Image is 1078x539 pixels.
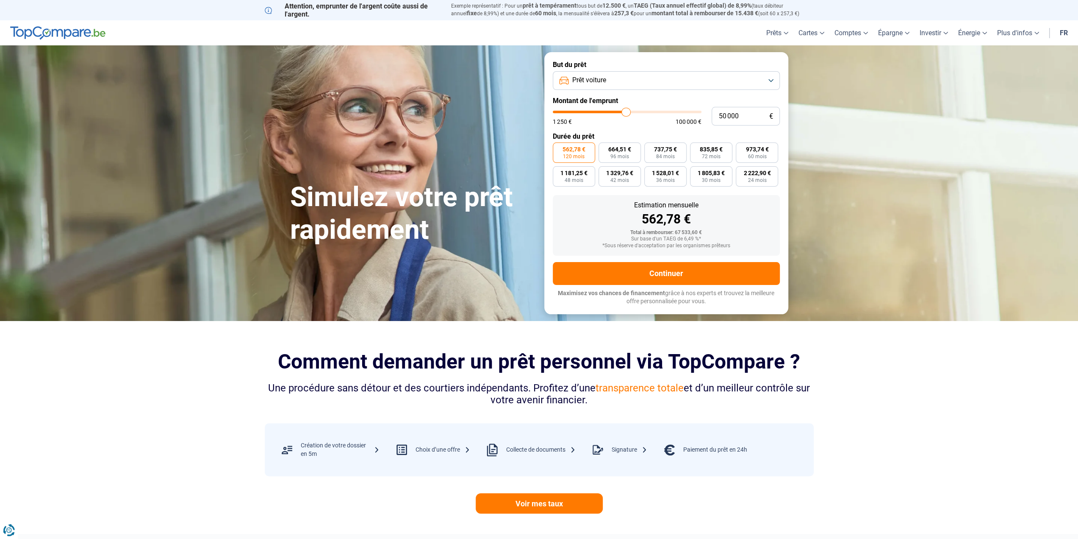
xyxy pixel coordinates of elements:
span: 120 mois [563,154,585,159]
img: TopCompare [10,26,105,40]
button: Continuer [553,262,780,285]
span: TAEG (Taux annuel effectif global) de 8,99% [634,2,751,9]
span: prêt à tempérament [523,2,576,9]
label: Durée du prêt [553,132,780,140]
button: Prêt voiture [553,71,780,90]
span: 30 mois [702,178,721,183]
div: 562,78 € [560,213,773,226]
span: 96 mois [610,154,629,159]
span: 835,85 € [700,146,723,152]
a: Énergie [953,20,992,45]
label: But du prêt [553,61,780,69]
a: Comptes [829,20,873,45]
span: 36 mois [656,178,675,183]
span: 60 mois [535,10,556,17]
div: *Sous réserve d'acceptation par les organismes prêteurs [560,243,773,249]
div: Choix d’une offre [416,446,470,454]
span: 664,51 € [608,146,631,152]
span: 1 528,01 € [652,170,679,176]
span: 1 250 € [553,119,572,125]
div: Création de votre dossier en 5m [301,441,380,458]
div: Signature [612,446,647,454]
span: 24 mois [748,178,766,183]
p: grâce à nos experts et trouvez la meilleure offre personnalisée pour vous. [553,289,780,306]
span: transparence totale [596,382,684,394]
span: 72 mois [702,154,721,159]
span: 1 805,83 € [698,170,725,176]
p: Exemple représentatif : Pour un tous but de , un (taux débiteur annuel de 8,99%) et une durée de ... [451,2,814,17]
div: Sur base d'un TAEG de 6,49 %* [560,236,773,242]
span: 60 mois [748,154,766,159]
div: Total à rembourser: 67 533,60 € [560,230,773,236]
p: Attention, emprunter de l'argent coûte aussi de l'argent. [265,2,441,18]
a: Investir [914,20,953,45]
div: Estimation mensuelle [560,202,773,209]
span: Prêt voiture [572,75,606,85]
span: 973,74 € [745,146,768,152]
div: Une procédure sans détour et des courtiers indépendants. Profitez d’une et d’un meilleur contrôle... [265,382,814,407]
span: 42 mois [610,178,629,183]
span: 1 181,25 € [560,170,587,176]
span: 84 mois [656,154,675,159]
a: Épargne [873,20,914,45]
span: 12.500 € [602,2,626,9]
a: Cartes [793,20,829,45]
span: 2 222,90 € [743,170,770,176]
span: 737,75 € [654,146,677,152]
a: Prêts [761,20,793,45]
h2: Comment demander un prêt personnel via TopCompare ? [265,350,814,373]
div: Paiement du prêt en 24h [683,446,747,454]
span: 257,3 € [614,10,634,17]
label: Montant de l'emprunt [553,97,780,105]
a: fr [1055,20,1073,45]
span: 48 mois [565,178,583,183]
span: Maximisez vos chances de financement [558,290,665,296]
span: montant total à rembourser de 15.438 € [651,10,758,17]
h1: Simulez votre prêt rapidement [290,181,534,246]
span: € [769,113,773,120]
a: Plus d'infos [992,20,1044,45]
span: 100 000 € [676,119,701,125]
span: fixe [467,10,477,17]
span: 1 329,76 € [606,170,633,176]
a: Voir mes taux [476,493,603,514]
span: 562,78 € [563,146,585,152]
div: Collecte de documents [506,446,576,454]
